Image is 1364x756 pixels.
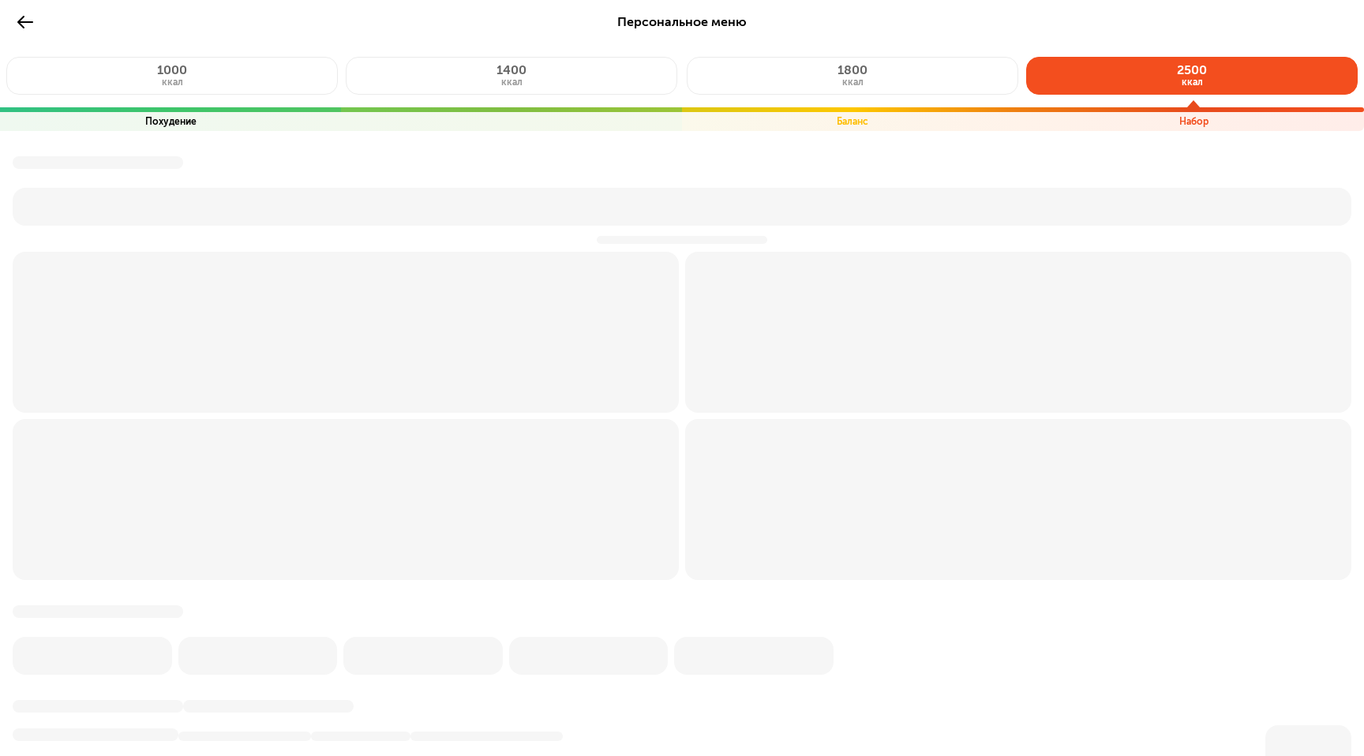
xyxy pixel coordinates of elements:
span: ккал [1182,77,1203,88]
button: 1800ккал [687,57,1018,95]
span: ккал [501,77,523,88]
span: 2500 [1177,62,1207,77]
button: 1000ккал [6,57,338,95]
p: Похудение [145,115,197,128]
span: ккал [842,77,864,88]
span: ккал [162,77,183,88]
button: 1400ккал [346,57,677,95]
p: Баланс [837,115,868,128]
span: 1000 [157,62,187,77]
p: Набор [1179,115,1208,128]
span: 1800 [838,62,867,77]
button: 2500ккал [1026,57,1358,95]
span: 1400 [497,62,526,77]
span: Персональное меню [617,14,747,29]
